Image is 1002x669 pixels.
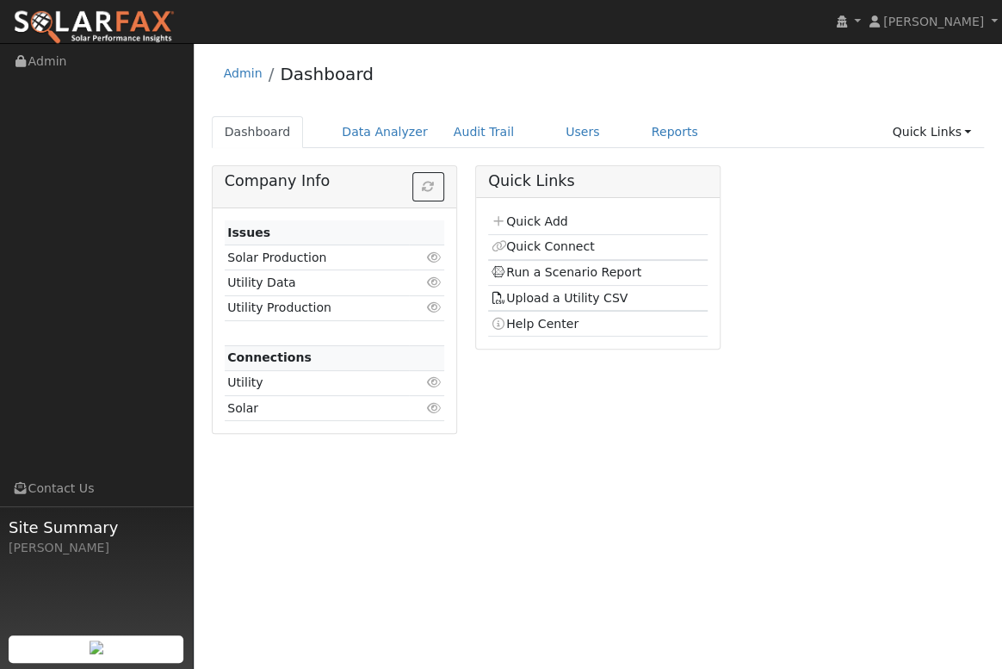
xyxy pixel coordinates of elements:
[639,116,711,148] a: Reports
[488,172,708,190] h5: Quick Links
[553,116,613,148] a: Users
[227,350,312,364] strong: Connections
[227,226,270,239] strong: Issues
[212,116,304,148] a: Dashboard
[426,376,442,388] i: Click to view
[879,116,984,148] a: Quick Links
[225,172,444,190] h5: Company Info
[225,270,409,295] td: Utility Data
[441,116,527,148] a: Audit Trail
[491,317,578,331] a: Help Center
[426,402,442,414] i: Click to view
[13,9,175,46] img: SolarFax
[225,396,409,421] td: Solar
[491,265,641,279] a: Run a Scenario Report
[491,239,594,253] a: Quick Connect
[9,539,184,557] div: [PERSON_NAME]
[883,15,984,28] span: [PERSON_NAME]
[491,291,628,305] a: Upload a Utility CSV
[426,276,442,288] i: Click to view
[9,516,184,539] span: Site Summary
[225,295,409,320] td: Utility Production
[225,370,409,395] td: Utility
[426,251,442,263] i: Click to view
[329,116,441,148] a: Data Analyzer
[426,301,442,313] i: Click to view
[225,245,409,270] td: Solar Production
[90,641,103,654] img: retrieve
[224,66,263,80] a: Admin
[491,214,567,228] a: Quick Add
[280,64,374,84] a: Dashboard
